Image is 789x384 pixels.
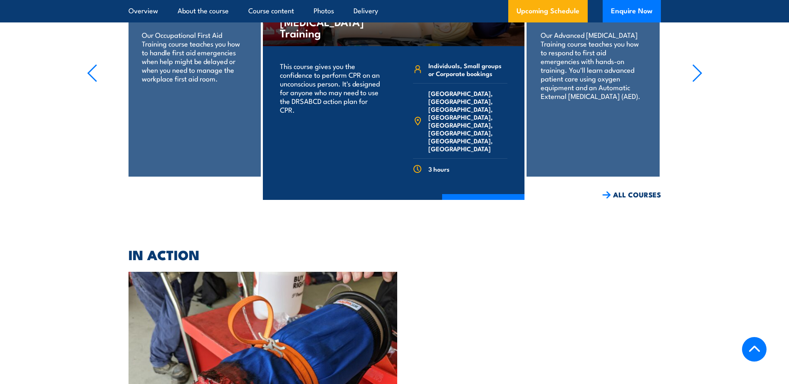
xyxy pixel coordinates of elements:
[428,89,507,153] span: [GEOGRAPHIC_DATA], [GEOGRAPHIC_DATA], [GEOGRAPHIC_DATA], [GEOGRAPHIC_DATA], [GEOGRAPHIC_DATA], [G...
[428,62,507,77] span: Individuals, Small groups or Corporate bookings
[442,194,524,216] a: COURSE DETAILS
[541,30,645,100] p: Our Advanced [MEDICAL_DATA] Training course teaches you how to respond to first aid emergencies w...
[280,62,383,114] p: This course gives you the confidence to perform CPR on an unconscious person. It's designed for a...
[129,249,661,260] h2: IN ACTION
[280,5,378,38] h4: Provide [MEDICAL_DATA] Training
[428,165,450,173] span: 3 hours
[142,30,246,83] p: Our Occupational First Aid Training course teaches you how to handle first aid emergencies when h...
[602,190,661,199] a: ALL COURSES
